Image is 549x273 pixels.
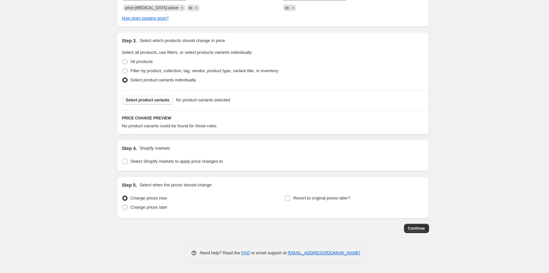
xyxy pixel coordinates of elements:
span: Select Shopify markets to apply price changes to [131,159,223,164]
span: Change prices later [131,205,168,210]
p: Select which products should change in price [139,37,225,44]
a: How does tagging work? [122,16,169,21]
span: Continue [408,226,425,231]
h2: Step 3. [122,37,137,44]
span: Filter by product, collection, tag, vendor, product type, variant title, or inventory [131,68,278,73]
button: Remove price-change-job-active [179,5,185,11]
span: No product variants could be found for those rules. [122,123,218,128]
span: dc [189,6,193,10]
button: Remove dc [193,5,199,11]
span: or email support at [250,250,288,255]
a: [EMAIL_ADDRESS][DOMAIN_NAME] [288,250,360,255]
h2: Step 4. [122,145,137,152]
span: Select product variants [126,97,170,103]
span: Need help? Read the [200,250,242,255]
span: All products [131,59,153,64]
button: Continue [404,224,429,233]
h6: PRICE CHANGE PREVIEW [122,115,424,121]
p: Select when the prices should change [139,182,211,188]
span: Select all products, use filters, or select products variants individually [122,50,252,55]
span: Revert to original prices later? [293,196,350,200]
h2: Step 5. [122,182,137,188]
span: Select product variants individually [131,77,196,82]
span: No product variants selected [176,97,230,103]
a: FAQ [241,250,250,255]
span: dc [285,6,289,10]
button: Select product variants [122,95,174,105]
button: Remove dc [290,5,296,11]
p: Shopify markets [139,145,170,152]
span: price-change-job-active [125,6,179,10]
span: Change prices now [131,196,167,200]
